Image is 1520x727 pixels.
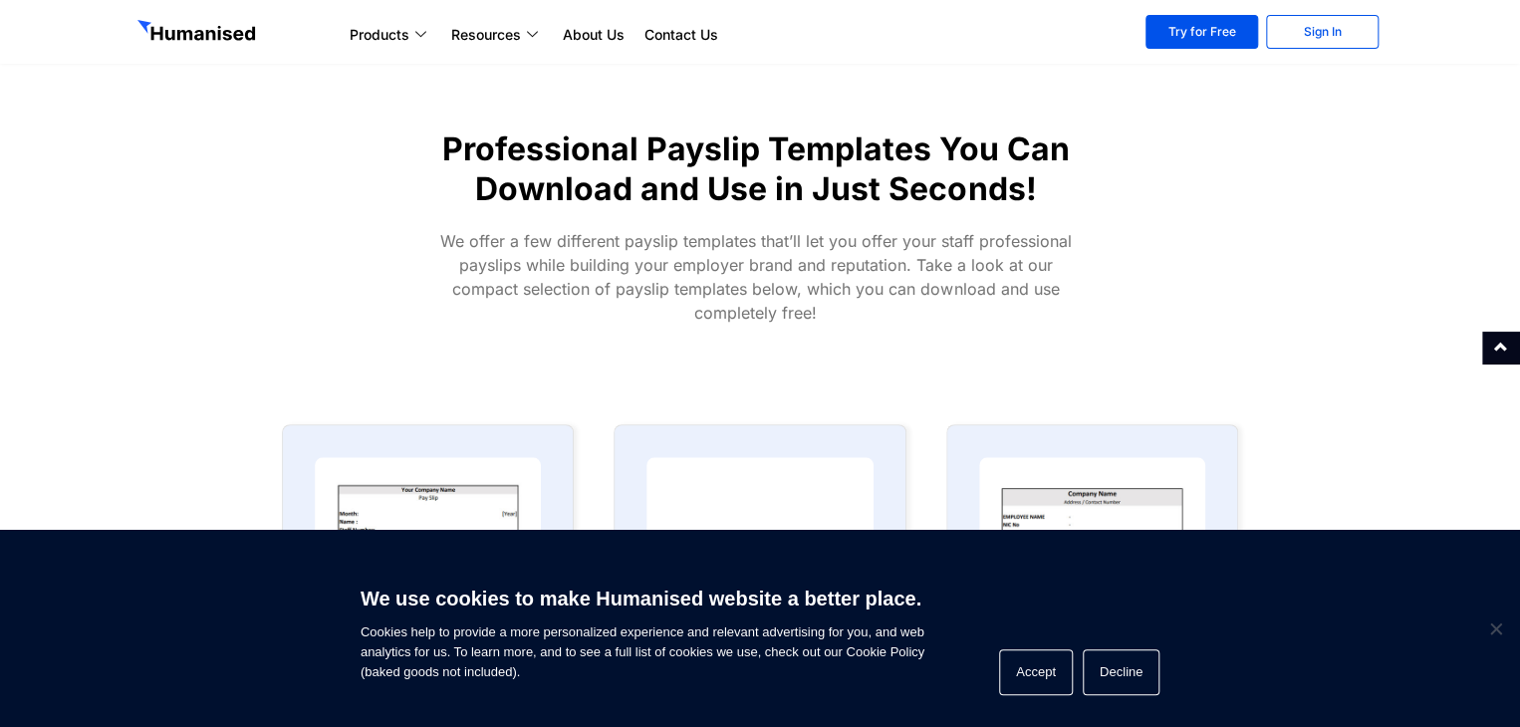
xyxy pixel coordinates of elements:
[1266,15,1379,49] a: Sign In
[634,23,728,47] a: Contact Us
[999,649,1073,695] button: Accept
[405,129,1107,209] h1: Professional Payslip Templates You Can Download and Use in Just Seconds!
[340,23,441,47] a: Products
[553,23,634,47] a: About Us
[137,20,259,46] img: GetHumanised Logo
[1083,649,1159,695] button: Decline
[361,585,924,612] h6: We use cookies to make Humanised website a better place.
[441,23,553,47] a: Resources
[315,457,541,706] img: payslip template
[646,457,873,706] img: payslip template
[427,229,1085,325] p: We offer a few different payslip templates that’ll let you offer your staff professional payslips...
[1485,618,1505,638] span: Decline
[1145,15,1258,49] a: Try for Free
[979,457,1205,706] img: payslip template
[361,575,924,682] span: Cookies help to provide a more personalized experience and relevant advertising for you, and web ...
